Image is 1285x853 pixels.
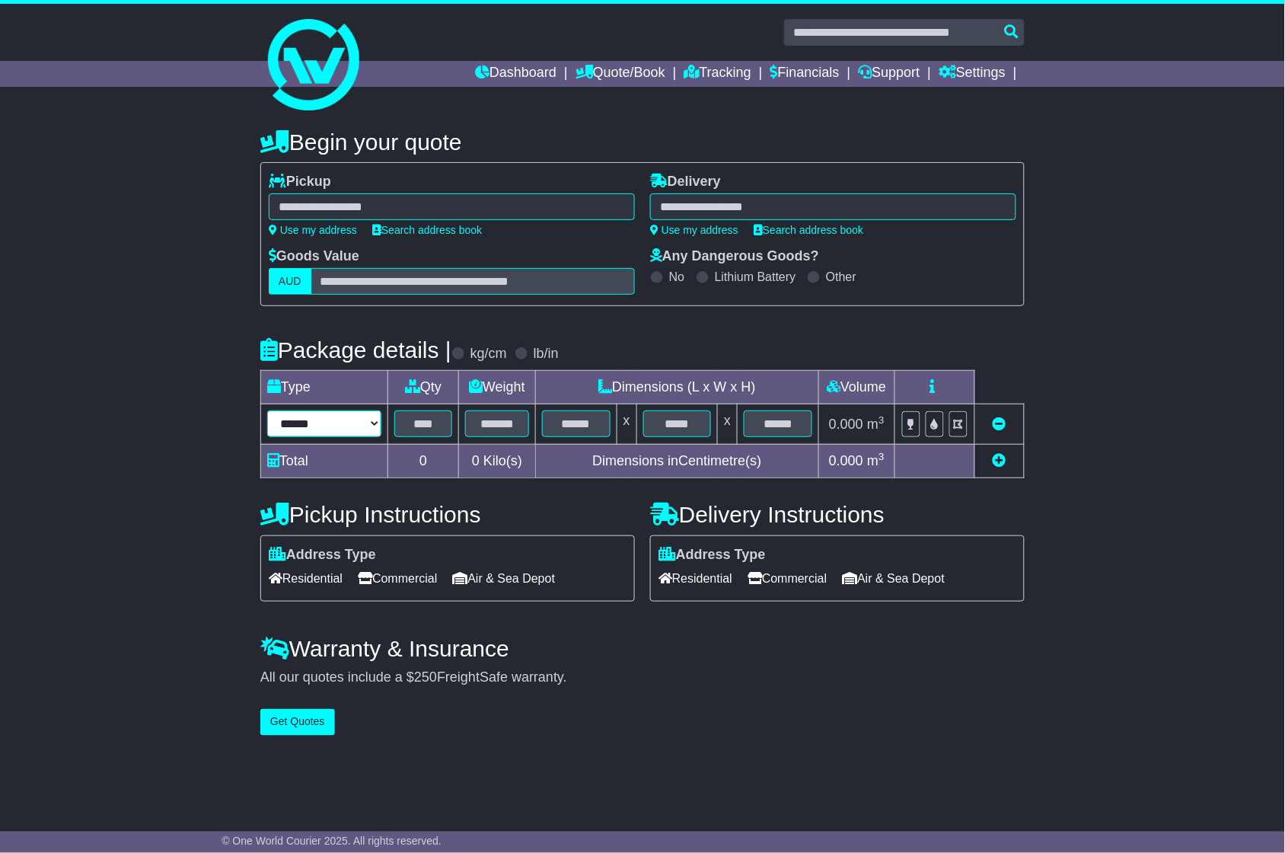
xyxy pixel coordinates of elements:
[939,61,1006,87] a: Settings
[269,268,311,295] label: AUD
[867,453,885,468] span: m
[535,371,818,404] td: Dimensions (L x W x H)
[878,451,885,462] sup: 3
[829,417,863,432] span: 0.000
[669,270,684,284] label: No
[261,444,388,478] td: Total
[878,414,885,426] sup: 3
[684,61,751,87] a: Tracking
[650,224,738,236] a: Use my address
[470,346,507,363] label: kg/cm
[260,709,335,736] button: Get Quotes
[867,417,885,432] span: m
[453,567,556,590] span: Air & Sea Depot
[388,444,459,478] td: 0
[260,129,1025,155] h4: Begin your quote
[358,567,437,590] span: Commercial
[859,61,920,87] a: Support
[459,371,536,404] td: Weight
[260,502,635,527] h4: Pickup Instructions
[748,567,827,590] span: Commercial
[269,567,343,590] span: Residential
[261,371,388,404] td: Type
[658,547,766,564] label: Address Type
[534,346,559,363] label: lb/in
[459,444,536,478] td: Kilo(s)
[535,444,818,478] td: Dimensions in Centimetre(s)
[770,61,840,87] a: Financials
[388,371,459,404] td: Qty
[260,669,1025,686] div: All our quotes include a $ FreightSafe warranty.
[754,224,863,236] a: Search address book
[718,404,738,444] td: x
[475,61,556,87] a: Dashboard
[222,835,442,848] span: © One World Courier 2025. All rights reserved.
[818,371,894,404] td: Volume
[260,337,451,363] h4: Package details |
[372,224,482,236] a: Search address book
[576,61,665,87] a: Quote/Book
[260,636,1025,661] h4: Warranty & Insurance
[650,502,1025,527] h4: Delivery Instructions
[658,567,732,590] span: Residential
[993,453,1006,468] a: Add new item
[826,270,856,284] label: Other
[650,248,819,265] label: Any Dangerous Goods?
[269,248,359,265] label: Goods Value
[269,174,331,190] label: Pickup
[617,404,636,444] td: x
[650,174,721,190] label: Delivery
[829,453,863,468] span: 0.000
[715,270,796,284] label: Lithium Battery
[993,417,1006,432] a: Remove this item
[269,547,376,564] label: Address Type
[269,224,357,236] a: Use my address
[472,453,480,468] span: 0
[843,567,945,590] span: Air & Sea Depot
[414,669,437,685] span: 250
